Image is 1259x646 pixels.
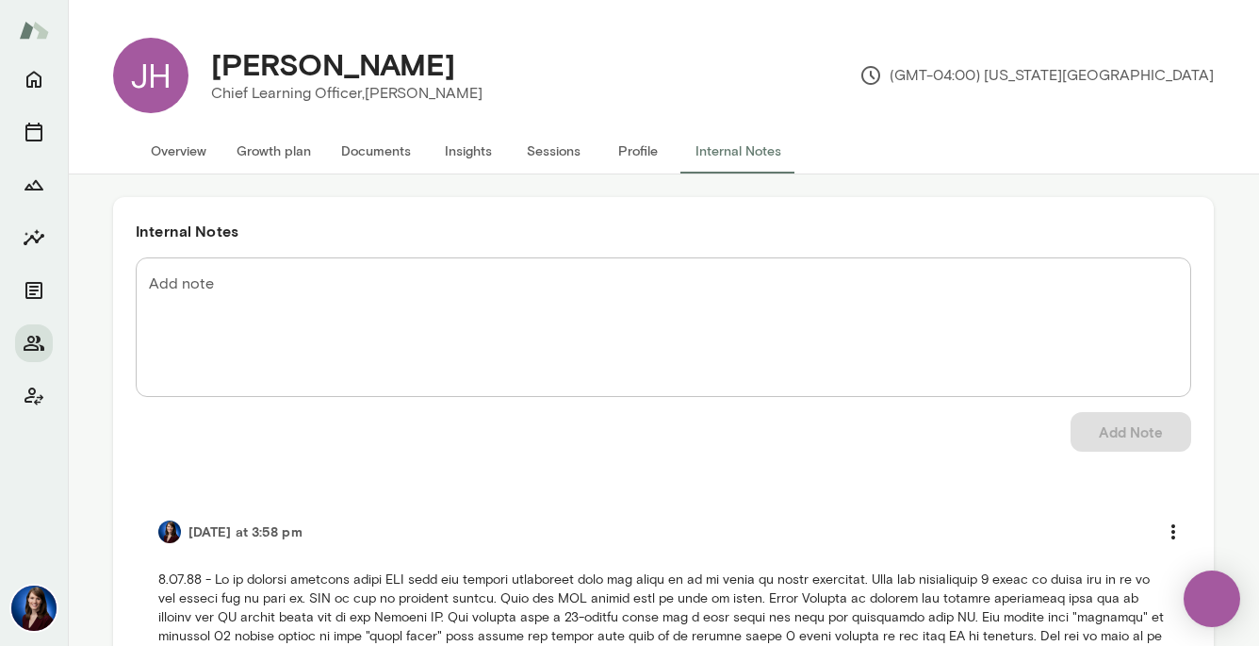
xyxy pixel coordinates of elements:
button: Sessions [511,128,596,174]
button: Sessions [15,113,53,151]
button: Growth plan [221,128,326,174]
button: Members [15,324,53,362]
button: more [1153,512,1193,552]
img: Julie Rollauer [158,521,181,543]
img: Mento [19,12,49,48]
p: Chief Learning Officer, [PERSON_NAME] [211,82,482,105]
button: Profile [596,128,680,174]
h6: [DATE] at 3:58 pm [188,522,302,541]
img: Julie Rollauer [11,586,57,631]
h4: [PERSON_NAME] [211,46,455,82]
button: Insights [426,128,511,174]
button: Client app [15,377,53,415]
p: (GMT-04:00) [US_STATE][GEOGRAPHIC_DATA] [859,64,1214,87]
button: Insights [15,219,53,257]
button: Home [15,60,53,98]
button: Documents [326,128,426,174]
button: Overview [136,128,221,174]
button: Internal Notes [680,128,796,174]
button: Growth Plan [15,166,53,204]
h6: Internal Notes [136,220,1191,242]
button: Documents [15,272,53,309]
div: JH [113,38,188,113]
